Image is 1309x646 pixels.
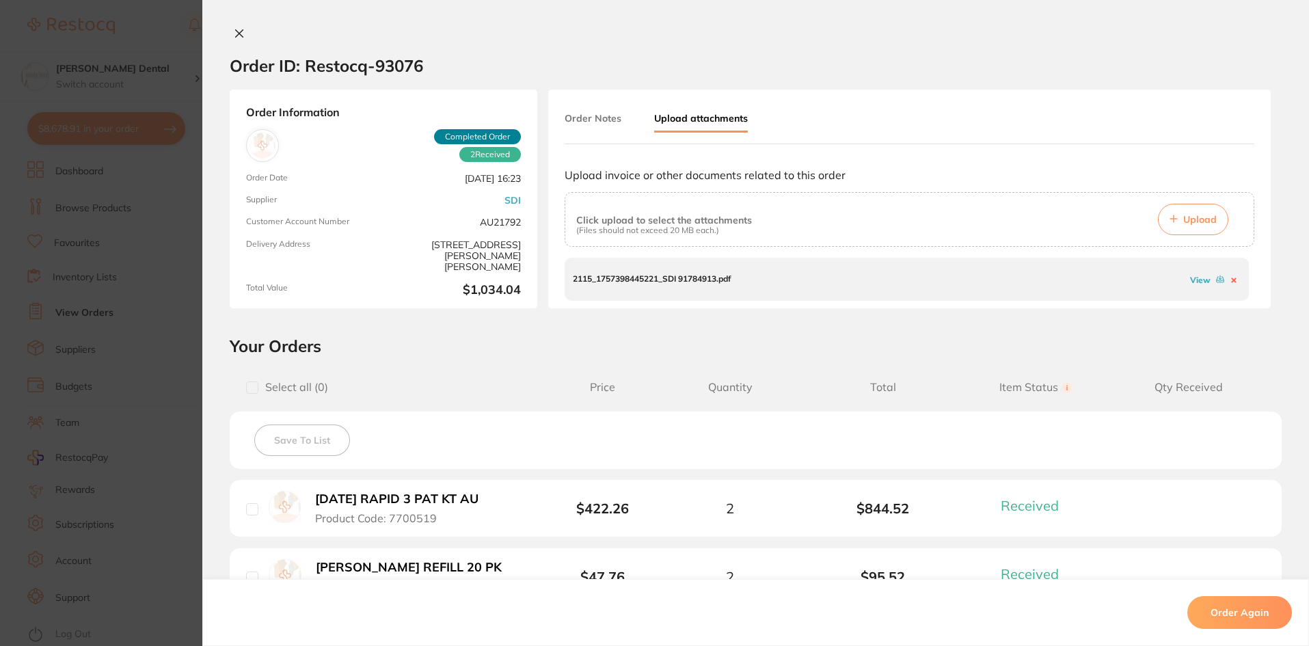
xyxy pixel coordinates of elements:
b: $95.52 [807,569,960,584]
a: View [1190,275,1211,285]
span: Upload [1183,213,1217,226]
button: Received [997,565,1075,582]
strong: Order Information [246,106,521,118]
button: Received [997,497,1075,514]
span: Received [1001,497,1059,514]
b: $422.26 [576,500,629,517]
b: [PERSON_NAME] REFILL 20 PK [316,561,502,575]
span: 2 [726,500,734,516]
span: Quantity [653,381,807,394]
h2: Order ID: Restocq- 93076 [230,55,423,76]
a: SDI [504,195,521,206]
span: Completed Order [434,129,521,144]
b: [DATE] RAPID 3 PAT KT AU [315,492,478,507]
p: (Files should not exceed 20 MB each.) [576,226,752,235]
span: AU21792 [389,217,521,228]
span: Delivery Address [246,239,378,272]
p: Upload invoice or other documents related to this order [565,169,1254,181]
button: [DATE] RAPID 3 PAT KT AU Product Code: 7700519 [311,492,494,525]
button: [PERSON_NAME] REFILL 20 PK Product Code: 7750005 [312,560,517,593]
img: EVA REFILL 20 PK [269,559,301,592]
b: $1,034.04 [389,283,521,297]
h2: Your Orders [230,336,1282,356]
span: Item Status [960,381,1113,394]
button: Order Notes [565,106,621,131]
span: Total Value [246,283,378,297]
img: POLA RAPID 3 PAT KT AU [269,491,301,523]
span: Price [552,381,653,394]
span: Received [459,147,521,162]
span: Supplier [246,195,378,206]
b: $47.76 [580,568,625,585]
span: [DATE] 16:23 [389,173,521,184]
img: SDI [249,133,275,159]
span: 2 [726,569,734,584]
p: 2115_1757398445221_SDI 91784913.pdf [573,274,731,284]
span: Received [1001,565,1059,582]
span: Customer Account Number [246,217,378,228]
span: [STREET_ADDRESS][PERSON_NAME][PERSON_NAME] [389,239,521,272]
button: Save To List [254,425,350,456]
span: Total [807,381,960,394]
button: Order Again [1187,596,1292,629]
span: Order Date [246,173,378,184]
button: Upload [1158,204,1228,235]
span: Product Code: 7700519 [315,512,437,524]
b: $844.52 [807,500,960,516]
span: Select all ( 0 ) [258,381,328,394]
span: Qty Received [1112,381,1265,394]
p: Click upload to select the attachments [576,215,752,226]
button: Upload attachments [654,106,748,133]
